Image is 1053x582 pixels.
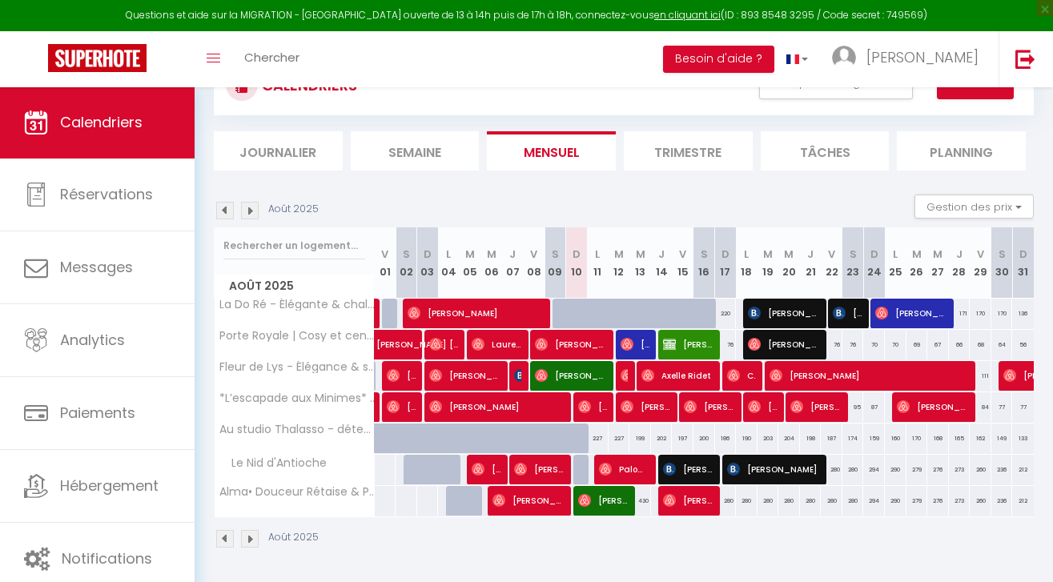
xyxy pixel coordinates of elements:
div: 170 [991,299,1013,328]
abbr: D [870,247,878,262]
span: Porte Royale | Cosy et central [217,330,377,342]
a: [PERSON_NAME] [368,330,390,360]
abbr: S [552,247,559,262]
div: 64 [991,330,1013,359]
span: Analytics [60,330,125,350]
abbr: L [744,247,749,262]
span: [PERSON_NAME] [514,454,565,484]
span: [PERSON_NAME] [748,298,820,328]
div: 294 [863,455,885,484]
div: 162 [970,423,991,453]
div: 260 [970,486,991,516]
li: Semaine [351,131,480,171]
div: 276 [927,486,949,516]
abbr: V [530,247,537,262]
div: 280 [715,486,737,516]
th: 14 [651,227,673,299]
span: [PERSON_NAME] [684,391,734,422]
abbr: M [912,247,922,262]
div: 204 [778,423,800,453]
div: 149 [991,423,1013,453]
th: 28 [949,227,971,299]
div: 67 [927,330,949,359]
div: 77 [1012,392,1034,422]
div: 165 [949,423,971,453]
li: Journalier [214,131,343,171]
div: 56 [1012,330,1034,359]
span: *L’escapade aux Minimes* - confort et urbain [217,392,377,404]
div: 170 [970,299,991,328]
abbr: D [1019,247,1027,262]
span: [PERSON_NAME] [790,391,841,422]
abbr: L [595,247,600,262]
div: 203 [758,423,779,453]
th: 18 [736,227,758,299]
span: Hébergement [60,476,159,496]
div: 174 [842,423,864,453]
span: [PERSON_NAME] [492,485,565,516]
span: [PERSON_NAME] [514,360,521,391]
span: [PERSON_NAME] [376,321,450,351]
th: 15 [672,227,693,299]
span: Paloma R [599,454,649,484]
abbr: S [403,247,410,262]
span: Chercher [244,49,299,66]
div: 280 [821,486,842,516]
div: 280 [800,486,822,516]
div: 202 [651,423,673,453]
div: 294 [863,486,885,516]
th: 03 [417,227,439,299]
div: 84 [970,392,991,422]
div: 273 [949,486,971,516]
abbr: J [807,247,814,262]
abbr: D [721,247,729,262]
span: [PERSON_NAME] [897,391,969,422]
div: 220 [715,299,737,328]
div: 280 [821,455,842,484]
th: 19 [758,227,779,299]
div: 87 [863,392,885,422]
abbr: V [828,247,835,262]
div: 280 [842,486,864,516]
div: 190 [736,423,758,453]
div: 76 [821,330,842,359]
li: Tâches [761,131,890,171]
span: [PERSON_NAME] [866,47,979,67]
th: 20 [778,227,800,299]
abbr: J [956,247,963,262]
th: 29 [970,227,991,299]
div: 197 [672,423,693,453]
span: [PERSON_NAME] [663,485,713,516]
span: Réservations [60,184,153,204]
th: 02 [396,227,417,299]
abbr: D [573,247,581,262]
button: Gestion des prix [914,195,1034,219]
span: Paiements [60,403,135,423]
div: 260 [970,455,991,484]
span: [PERSON_NAME] [429,391,566,422]
span: [PERSON_NAME] [535,329,607,359]
span: [PERSON_NAME]Abbé [387,360,416,391]
div: 69 [906,330,928,359]
th: 06 [480,227,502,299]
abbr: M [763,247,773,262]
div: 280 [778,486,800,516]
img: ... [832,46,856,70]
abbr: M [784,247,794,262]
th: 12 [609,227,630,299]
div: 160 [885,423,906,453]
span: [PERSON_NAME] [663,454,713,484]
span: [PERSON_NAME] [472,454,500,484]
th: 26 [906,227,928,299]
th: 23 [842,227,864,299]
div: 171 [949,299,971,328]
th: 24 [863,227,885,299]
span: [PERSON_NAME] [621,329,649,359]
div: 136 [1012,299,1034,328]
span: [PERSON_NAME] [535,360,607,391]
div: 68 [970,330,991,359]
p: Août 2025 [268,530,319,545]
abbr: V [977,247,984,262]
abbr: M [933,247,942,262]
div: 280 [842,455,864,484]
